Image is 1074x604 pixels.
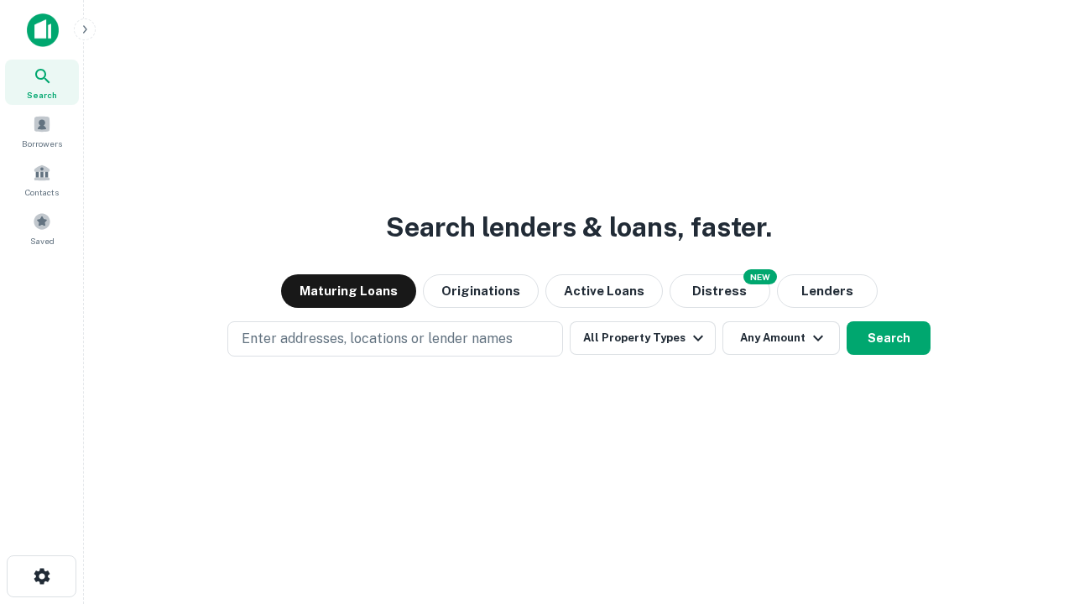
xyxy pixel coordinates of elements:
[25,185,59,199] span: Contacts
[670,274,770,308] button: Search distressed loans with lien and other non-mortgage details.
[5,60,79,105] a: Search
[30,234,55,247] span: Saved
[722,321,840,355] button: Any Amount
[570,321,716,355] button: All Property Types
[22,137,62,150] span: Borrowers
[847,321,931,355] button: Search
[5,108,79,154] a: Borrowers
[386,207,772,247] h3: Search lenders & loans, faster.
[227,321,563,357] button: Enter addresses, locations or lender names
[27,88,57,102] span: Search
[242,329,513,349] p: Enter addresses, locations or lender names
[545,274,663,308] button: Active Loans
[5,206,79,251] a: Saved
[423,274,539,308] button: Originations
[281,274,416,308] button: Maturing Loans
[777,274,878,308] button: Lenders
[990,470,1074,550] iframe: Chat Widget
[743,269,777,284] div: NEW
[5,157,79,202] a: Contacts
[27,13,59,47] img: capitalize-icon.png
